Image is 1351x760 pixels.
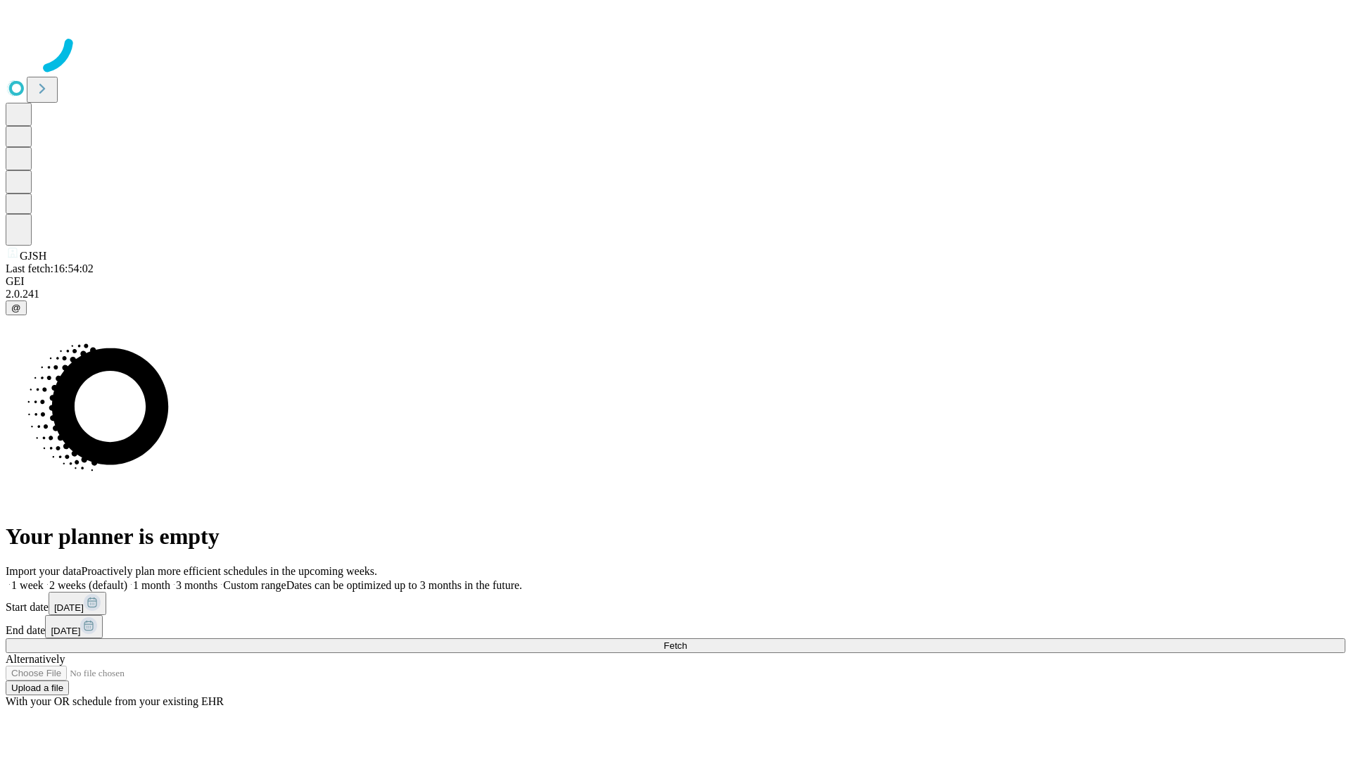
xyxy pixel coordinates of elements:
[11,579,44,591] span: 1 week
[6,653,65,665] span: Alternatively
[223,579,286,591] span: Custom range
[6,524,1345,550] h1: Your planner is empty
[45,615,103,638] button: [DATE]
[286,579,522,591] span: Dates can be optimized up to 3 months in the future.
[54,602,84,613] span: [DATE]
[11,303,21,313] span: @
[6,695,224,707] span: With your OR schedule from your existing EHR
[6,275,1345,288] div: GEI
[6,288,1345,300] div: 2.0.241
[49,592,106,615] button: [DATE]
[6,262,94,274] span: Last fetch: 16:54:02
[6,615,1345,638] div: End date
[6,592,1345,615] div: Start date
[82,565,377,577] span: Proactively plan more efficient schedules in the upcoming weeks.
[6,565,82,577] span: Import your data
[49,579,127,591] span: 2 weeks (default)
[20,250,46,262] span: GJSH
[51,626,80,636] span: [DATE]
[133,579,170,591] span: 1 month
[6,300,27,315] button: @
[664,640,687,651] span: Fetch
[176,579,217,591] span: 3 months
[6,680,69,695] button: Upload a file
[6,638,1345,653] button: Fetch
